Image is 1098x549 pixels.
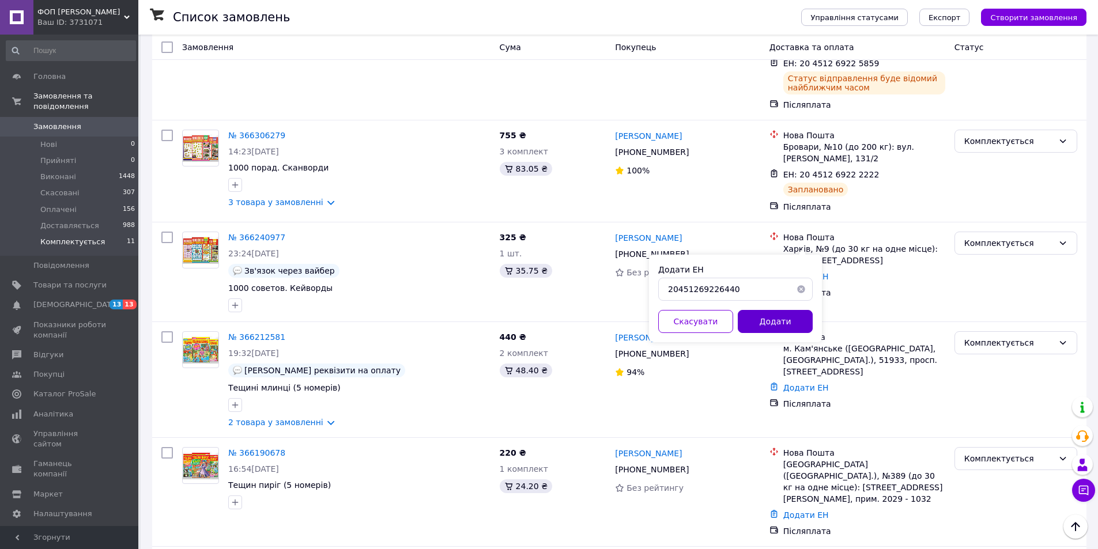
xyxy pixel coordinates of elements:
span: 307 [123,188,135,198]
span: 13 [123,300,136,309]
div: Статус відправлення буде відомий найближчим часом [783,71,945,94]
a: 2 товара у замовленні [228,418,323,427]
a: 3 товара у замовленні [228,198,323,207]
span: Покупець [615,43,656,52]
a: Додати ЕН [783,383,829,392]
h1: Список замовлень [173,10,290,24]
button: Управління статусами [801,9,908,26]
span: Налаштування [33,509,92,519]
span: Експорт [929,13,961,22]
a: Додати ЕН [783,510,829,520]
img: Фото товару [183,236,218,264]
span: Замовлення [182,43,233,52]
span: Виконані [40,172,76,182]
div: Нова Пошта [783,447,945,459]
img: :speech_balloon: [233,266,242,275]
span: Нові [40,139,57,150]
div: Комплектується [964,135,1054,147]
button: Скасувати [658,310,733,333]
span: Cума [500,43,521,52]
span: Доставляється [40,221,99,231]
span: 100% [627,166,650,175]
span: 988 [123,221,135,231]
a: № 366212581 [228,332,285,342]
span: 156 [123,205,135,215]
img: :speech_balloon: [233,366,242,375]
div: [PHONE_NUMBER] [613,246,691,262]
a: № 366240977 [228,233,285,242]
span: Замовлення [33,122,81,132]
span: Відгуки [33,350,63,360]
img: Фото товару [183,336,218,364]
span: Без рейтингу [627,268,684,277]
div: Післяплата [783,287,945,298]
span: Покупці [33,369,65,380]
input: Пошук [6,40,136,61]
a: 1000 порад. Сканворди [228,163,329,172]
div: Комплектується [964,452,1054,465]
span: 1448 [119,172,135,182]
a: № 366190678 [228,448,285,457]
span: Управління сайтом [33,429,107,449]
span: Скасовані [40,188,80,198]
span: 3 комплект [500,147,548,156]
div: 35.75 ₴ [500,264,552,278]
label: Додати ЕН [658,265,704,274]
button: Створити замовлення [981,9,1086,26]
a: Створити замовлення [969,12,1086,21]
span: ЕН: 20 4512 6922 5859 [783,59,880,68]
span: 0 [131,139,135,150]
span: 440 ₴ [500,332,526,342]
span: 94% [627,368,644,377]
a: [PERSON_NAME] [615,332,682,343]
div: Комплектується [964,336,1054,349]
div: Харків, №9 (до 30 кг на одне місце): вул. [STREET_ADDRESS] [783,243,945,266]
button: Очистить [790,278,813,301]
img: Фото товару [183,452,218,480]
div: 48.40 ₴ [500,364,552,377]
span: [DEMOGRAPHIC_DATA] [33,300,119,310]
span: 16:54[DATE] [228,464,279,474]
span: Каталог ProSale [33,389,96,399]
span: 11 [127,237,135,247]
a: 1000 советов. Кейворды [228,283,333,293]
div: 24.20 ₴ [500,479,552,493]
button: Наверх [1063,514,1088,539]
div: [GEOGRAPHIC_DATA] ([GEOGRAPHIC_DATA].), №389 (до 30 кг на одне місце): [STREET_ADDRESS][PERSON_NA... [783,459,945,505]
button: Додати [738,310,813,333]
div: Заплановано [783,183,848,196]
span: 755 ₴ [500,131,526,140]
span: 1 шт. [500,249,522,258]
a: Фото товару [182,130,219,166]
span: Повідомлення [33,260,89,271]
span: Управління статусами [810,13,899,22]
a: № 366306279 [228,131,285,140]
span: Прийняті [40,156,76,166]
a: Тещин пиріг (5 номерів) [228,480,331,490]
span: 1 комплект [500,464,548,474]
span: 2 комплект [500,349,548,358]
span: Маркет [33,489,63,499]
span: Без рейтингу [627,483,684,493]
div: Ваш ID: 3731071 [37,17,138,28]
a: [PERSON_NAME] [615,130,682,142]
span: Замовлення та повідомлення [33,91,138,112]
a: [PERSON_NAME] [615,448,682,459]
div: [PHONE_NUMBER] [613,144,691,160]
button: Експорт [919,9,970,26]
div: Післяплата [783,525,945,537]
span: Показники роботи компанії [33,320,107,340]
img: Фото товару [183,134,218,162]
span: ФОП Босенко М.Н. [37,7,124,17]
span: 13 [110,300,123,309]
div: Нова Пошта [783,232,945,243]
div: м. Кам'янське ([GEOGRAPHIC_DATA], [GEOGRAPHIC_DATA].), 51933, просп. [STREET_ADDRESS] [783,343,945,377]
div: Післяплата [783,398,945,410]
a: Фото товару [182,331,219,368]
div: [PHONE_NUMBER] [613,346,691,362]
div: Комплектується [964,237,1054,249]
span: Тещині млинці (5 номерів) [228,383,341,392]
span: Створити замовлення [990,13,1077,22]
